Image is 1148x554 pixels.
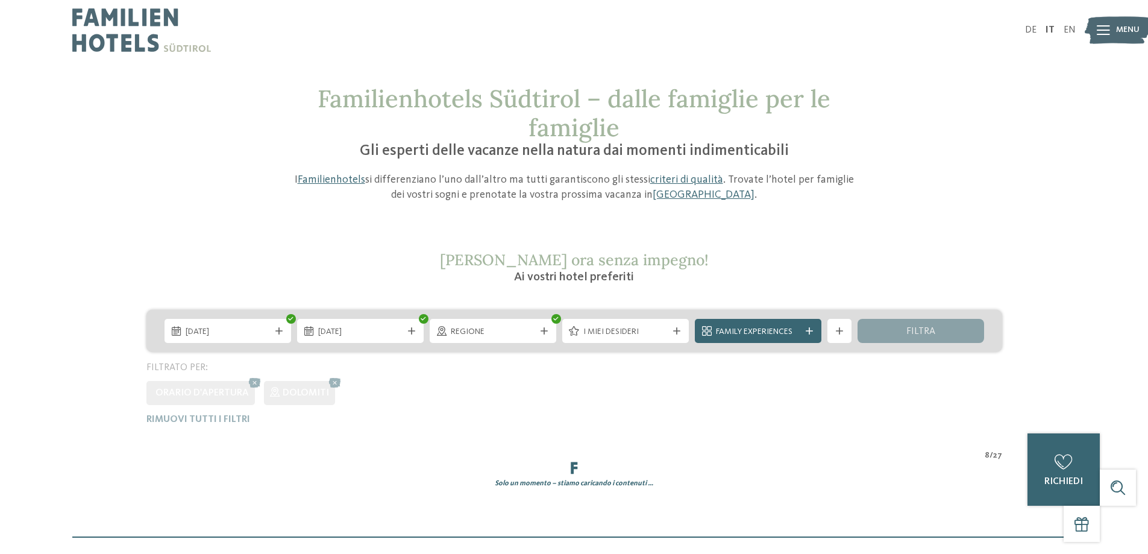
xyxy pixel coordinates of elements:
[716,326,800,338] span: Family Experiences
[440,250,709,269] span: [PERSON_NAME] ora senza impegno!
[650,174,723,185] a: criteri di qualità
[318,83,830,143] span: Familienhotels Südtirol – dalle famiglie per le famiglie
[1064,25,1076,35] a: EN
[514,271,634,283] span: Ai vostri hotel preferiti
[583,326,668,338] span: I miei desideri
[451,326,535,338] span: Regione
[985,450,990,462] span: 8
[1046,25,1055,35] a: IT
[360,143,789,159] span: Gli esperti delle vacanze nella natura dai momenti indimenticabili
[288,172,861,203] p: I si differenziano l’uno dall’altro ma tutti garantiscono gli stessi . Trovate l’hotel per famigl...
[653,189,754,200] a: [GEOGRAPHIC_DATA]
[186,326,270,338] span: [DATE]
[1025,25,1037,35] a: DE
[298,174,365,185] a: Familienhotels
[137,479,1011,489] div: Solo un momento – stiamo caricando i contenuti …
[993,450,1002,462] span: 27
[1116,24,1140,36] span: Menu
[1044,477,1083,486] span: richiedi
[990,450,993,462] span: /
[1027,433,1100,506] a: richiedi
[318,326,403,338] span: [DATE]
